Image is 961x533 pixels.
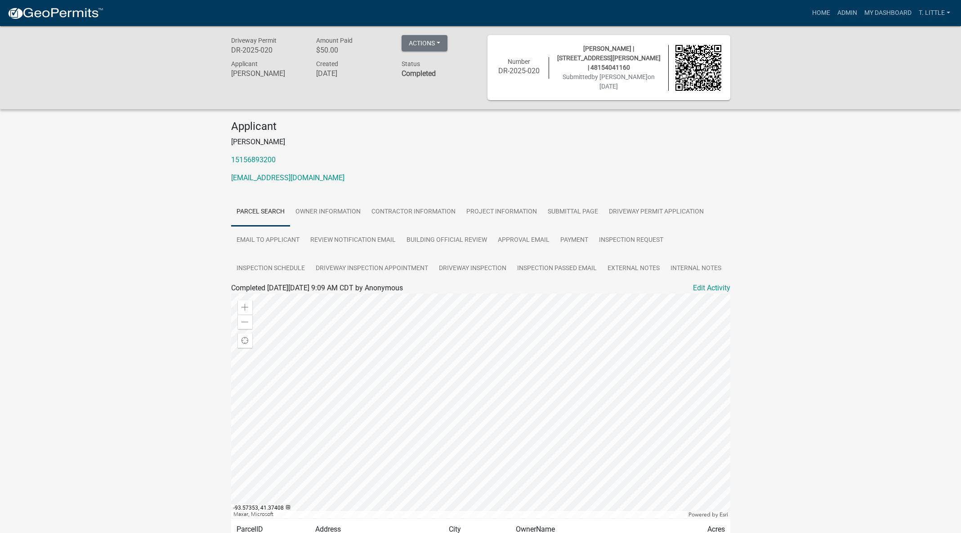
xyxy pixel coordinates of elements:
a: Home [809,4,834,22]
span: Created [316,60,338,67]
h4: Applicant [231,120,730,133]
span: Completed [DATE][DATE] 9:09 AM CDT by Anonymous [231,284,403,292]
h6: DR-2025-020 [231,46,303,54]
a: T. Little [915,4,954,22]
a: 15156893200 [231,155,276,164]
h6: [PERSON_NAME] [231,69,303,78]
a: Parcel search [231,198,290,227]
a: Internal Notes [665,254,727,283]
a: Payment [555,226,594,255]
a: Review Notification Email [305,226,401,255]
span: Status [402,60,420,67]
div: Find my location [238,333,252,348]
span: [PERSON_NAME] | [STREET_ADDRESS][PERSON_NAME] | 48154041160 [557,45,661,71]
img: QR code [675,45,721,91]
h6: DR-2025-020 [496,67,542,75]
span: Submitted on [DATE] [563,73,655,90]
a: My Dashboard [861,4,915,22]
h6: [DATE] [316,69,388,78]
span: Amount Paid [316,37,353,44]
a: [EMAIL_ADDRESS][DOMAIN_NAME] [231,173,344,182]
button: Actions [402,35,447,51]
a: Approval Email [492,226,555,255]
a: Owner Information [290,198,366,227]
a: Driveway Inspection Appointment [310,254,434,283]
p: [PERSON_NAME] [231,137,730,147]
a: Driveway Permit Application [603,198,709,227]
span: Applicant [231,60,258,67]
a: Esri [720,511,728,518]
a: Email to Applicant [231,226,305,255]
a: Admin [834,4,861,22]
span: by [PERSON_NAME] [591,73,648,80]
a: Contractor Information [366,198,461,227]
strong: Completed [402,69,436,78]
div: Zoom in [238,300,252,315]
a: Inspection Passed Email [512,254,602,283]
h6: $50.00 [316,46,388,54]
a: Inspection Request [594,226,669,255]
div: Zoom out [238,315,252,329]
div: Maxar, Microsoft [231,511,686,518]
span: Number [508,58,530,65]
a: Edit Activity [693,283,730,293]
div: Powered by [686,511,730,518]
a: Submittal Page [542,198,603,227]
a: Project Information [461,198,542,227]
a: Inspection Schedule [231,254,310,283]
span: Driveway Permit [231,37,277,44]
a: Driveway Inspection [434,254,512,283]
a: Building Official Review [401,226,492,255]
a: External Notes [602,254,665,283]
